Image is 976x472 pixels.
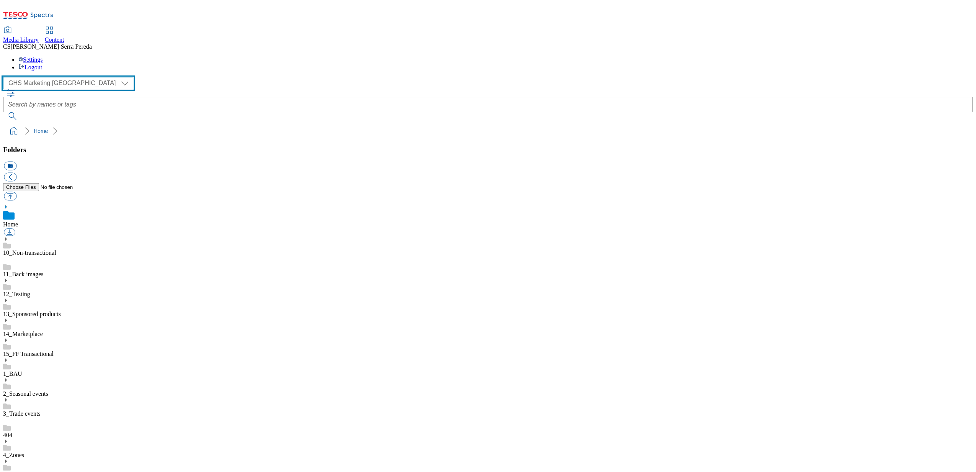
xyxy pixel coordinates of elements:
a: 12_Testing [3,291,30,297]
nav: breadcrumb [3,124,973,138]
a: 11_Back images [3,271,44,277]
a: home [8,125,20,137]
a: 10_Non-transactional [3,249,56,256]
a: 15_FF Transactional [3,351,54,357]
a: Content [45,27,64,43]
a: 14_Marketplace [3,331,43,337]
span: Media Library [3,36,39,43]
a: 4_Zones [3,452,24,458]
h3: Folders [3,146,973,154]
a: Media Library [3,27,39,43]
a: 1_BAU [3,370,22,377]
input: Search by names or tags [3,97,973,112]
a: 3_Trade events [3,410,41,417]
a: 2_Seasonal events [3,390,48,397]
a: Settings [18,56,43,63]
a: Logout [18,64,42,70]
a: 13_Sponsored products [3,311,61,317]
a: Home [34,128,48,134]
span: [PERSON_NAME] Serra Pereda [11,43,92,50]
a: Home [3,221,18,228]
span: Content [45,36,64,43]
a: 404 [3,432,12,438]
span: CS [3,43,11,50]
